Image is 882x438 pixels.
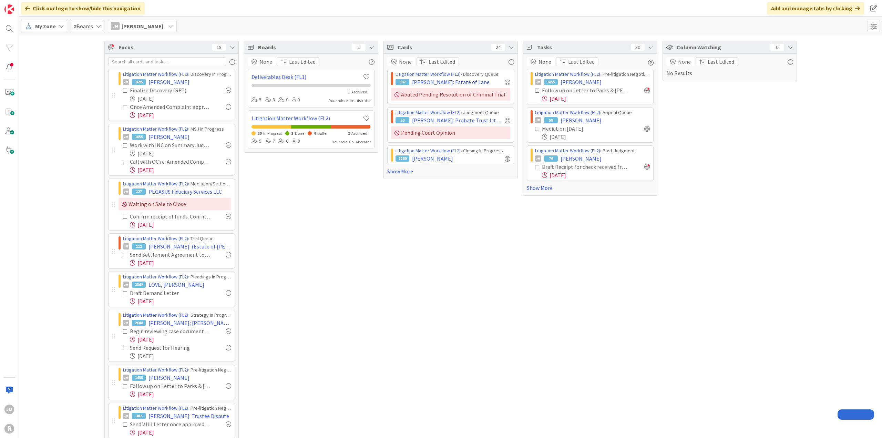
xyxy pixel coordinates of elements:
[130,157,211,166] div: Call with OC re: Amended Complaint / potential settlement.
[4,405,14,414] div: JM
[396,71,510,78] div: › Discovery Queue
[263,131,282,136] span: In Progress
[148,412,229,420] span: [PERSON_NAME]: Trustee Dispute
[412,78,490,86] span: [PERSON_NAME]: Estate of Lane
[252,137,261,145] div: 5
[130,352,231,360] div: [DATE]
[132,243,146,249] div: 111
[123,243,129,249] div: JM
[123,181,188,187] a: Litigation Matter Workflow (FL2)
[252,96,261,104] div: 5
[289,58,316,66] span: Last Edited
[314,131,316,136] span: 4
[130,428,231,437] div: [DATE]
[396,117,409,123] div: 53
[678,58,691,66] span: None
[123,189,129,195] div: JM
[148,187,222,196] span: PEGASUS Fiduciary Services LLC
[123,273,231,281] div: › Pleadings In Progress
[130,166,231,174] div: [DATE]
[123,375,129,381] div: JM
[123,71,188,77] a: Litigation Matter Workflow (FL2)
[132,134,146,140] div: 1055
[123,126,188,132] a: Litigation Matter Workflow (FL2)
[132,282,146,288] div: 2362
[542,94,650,103] div: [DATE]
[123,413,129,419] div: JM
[535,79,541,85] div: JM
[130,149,231,157] div: [DATE]
[491,44,505,51] div: 24
[132,375,146,381] div: 1455
[332,139,371,145] div: Your role: Collaborator
[292,137,300,145] div: 0
[535,109,650,116] div: › Appeal Queue
[132,320,146,326] div: 2688
[123,134,129,140] div: JM
[539,58,551,66] span: None
[351,131,367,136] span: Archived
[348,89,350,94] span: 1
[351,89,367,94] span: Archived
[631,44,645,51] div: 30
[130,259,231,267] div: [DATE]
[212,44,226,51] div: 18
[767,2,864,14] div: Add and manage tabs by clicking
[352,44,366,51] div: 2
[257,131,261,136] span: 20
[429,58,455,66] span: Last Edited
[21,2,145,14] div: Click our logo to show/hide this navigation
[122,22,163,30] span: [PERSON_NAME]
[148,319,231,327] span: [PERSON_NAME]; [PERSON_NAME]
[527,184,654,192] a: Show More
[258,43,348,51] span: Boards
[535,71,600,77] a: Litigation Matter Workflow (FL2)
[542,163,629,171] div: Draft Receipt for check received from [PERSON_NAME] to reimburse Trust for Atty Fees.
[396,147,510,154] div: › Closing In Progress
[292,96,300,104] div: 0
[4,4,14,14] img: Visit kanbanzone.com
[123,180,231,187] div: › Mediation/Settlement in Progress
[265,137,275,145] div: 7
[399,58,412,66] span: None
[544,79,558,85] div: 1455
[130,111,231,119] div: [DATE]
[123,235,231,242] div: › Trial Queue
[770,44,784,51] div: 0
[130,335,231,344] div: [DATE]
[130,344,206,352] div: Send Request for Hearing
[132,189,146,195] div: 127
[535,147,650,154] div: › Post-Judgment
[123,320,129,326] div: JM
[265,96,275,104] div: 3
[278,96,288,104] div: 0
[130,297,231,305] div: [DATE]
[396,109,461,115] a: Litigation Matter Workflow (FL2)
[123,366,231,374] div: › Pre-litigation Negotiation
[252,73,362,81] a: Deliverables Desk (FL1)
[130,103,211,111] div: Once Amended Complaint approved by client, provide to OC.
[130,221,231,229] div: [DATE]
[391,88,510,101] div: Abated Pending Resolution of Criminal Trial
[291,131,293,136] span: 1
[396,109,510,116] div: › Judgment Queue
[123,312,231,319] div: › Strategy In Progress
[537,43,627,51] span: Tasks
[295,131,304,136] span: Done
[535,117,541,123] div: JM
[561,154,602,163] span: [PERSON_NAME]
[561,78,602,86] span: [PERSON_NAME]
[148,374,189,382] span: [PERSON_NAME]
[396,155,409,162] div: 2269
[556,57,598,66] button: Last Edited
[130,327,211,335] div: Begin reviewing case documents uploaded by client.
[123,125,231,133] div: › MSJ In Progress
[148,281,204,289] span: LOVE, [PERSON_NAME]
[108,57,226,66] input: Search all cards and tasks...
[412,154,453,163] span: [PERSON_NAME]
[348,131,350,136] span: 2
[148,242,231,251] span: [PERSON_NAME]: (Estate of [PERSON_NAME])
[535,71,650,78] div: › Pre-litigation Negotiation
[132,79,146,85] div: 1695
[396,71,461,77] a: Litigation Matter Workflow (FL2)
